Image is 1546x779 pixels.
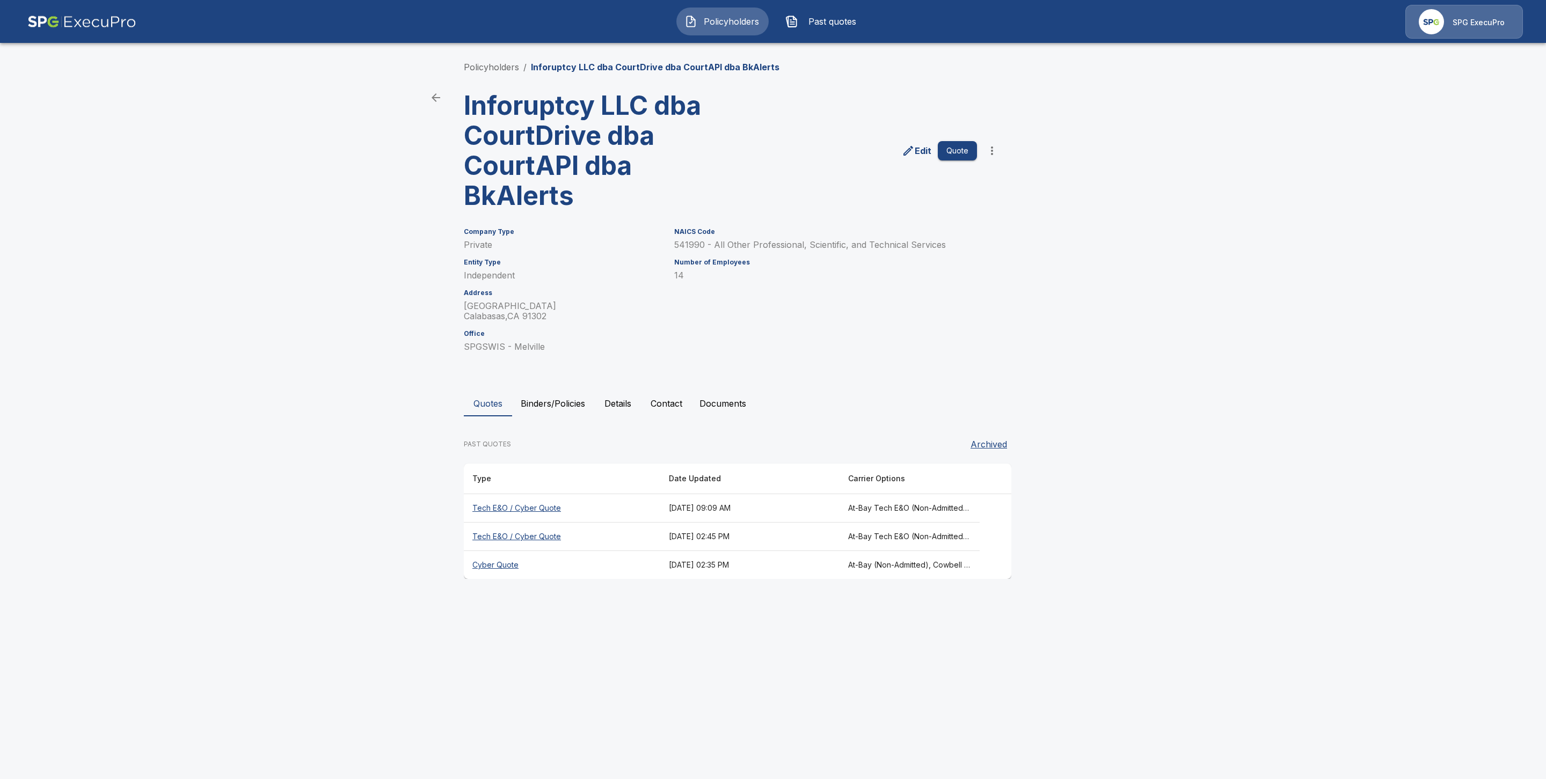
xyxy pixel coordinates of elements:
p: Independent [464,270,661,281]
button: Documents [691,391,755,416]
th: Tech E&O / Cyber Quote [464,494,660,523]
nav: breadcrumb [464,61,779,74]
button: Archived [966,433,1011,455]
a: Policyholders [464,62,519,72]
th: Cyber Quote [464,551,660,579]
p: SPG ExecuPro [1453,17,1505,28]
th: At-Bay Tech E&O (Non-Admitted), TMHCC Tech E&O, Coalition (Non-Admitted), CFC Tech E&O (Admitted)... [840,523,979,551]
a: edit [900,142,934,159]
img: AA Logo [27,5,136,39]
h6: Address [464,289,661,297]
th: Carrier Options [840,464,979,494]
th: [DATE] 02:35 PM [660,551,840,579]
img: Policyholders Icon [684,15,697,28]
img: Agency Icon [1419,9,1444,34]
p: PAST QUOTES [464,439,511,449]
h3: Inforuptcy LLC dba CourtDrive dba CourtAPI dba BkAlerts [464,91,729,211]
th: Date Updated [660,464,840,494]
img: Past quotes Icon [785,15,798,28]
th: At-Bay Tech E&O (Non-Admitted), TMHCC Tech E&O, Coalition (Non-Admitted), CFC Tech E&O (Admitted)... [840,494,979,523]
table: responsive table [464,464,1011,579]
button: more [981,140,1003,161]
h6: NAICS Code [674,228,977,236]
p: Inforuptcy LLC dba CourtDrive dba CourtAPI dba BkAlerts [531,61,779,74]
a: back [425,87,447,108]
th: [DATE] 02:45 PM [660,523,840,551]
p: Private [464,240,661,250]
span: Policyholders [702,15,761,28]
h6: Number of Employees [674,259,977,266]
th: Type [464,464,660,494]
h6: Office [464,330,661,337]
h6: Company Type [464,228,661,236]
button: Quote [938,141,977,161]
p: 541990 - All Other Professional, Scientific, and Technical Services [674,240,977,250]
button: Details [594,391,642,416]
p: SPGSWIS - Melville [464,342,661,352]
span: Past quotes [803,15,862,28]
h6: Entity Type [464,259,661,266]
p: [GEOGRAPHIC_DATA] Calabasas , CA 91302 [464,301,661,321]
th: At-Bay (Non-Admitted), Cowbell (Non-Admitted), Cowbell (Admitted), Corvus Cyber (Non-Admitted), T... [840,551,979,579]
button: Contact [642,391,691,416]
p: Edit [915,144,931,157]
button: Quotes [464,391,512,416]
th: [DATE] 09:09 AM [660,494,840,523]
p: 14 [674,270,977,281]
li: / [523,61,527,74]
div: policyholder tabs [464,391,1082,416]
button: Binders/Policies [512,391,594,416]
button: Past quotes IconPast quotes [777,8,870,35]
button: Policyholders IconPolicyholders [676,8,769,35]
a: Agency IconSPG ExecuPro [1405,5,1523,39]
th: Tech E&O / Cyber Quote [464,523,660,551]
